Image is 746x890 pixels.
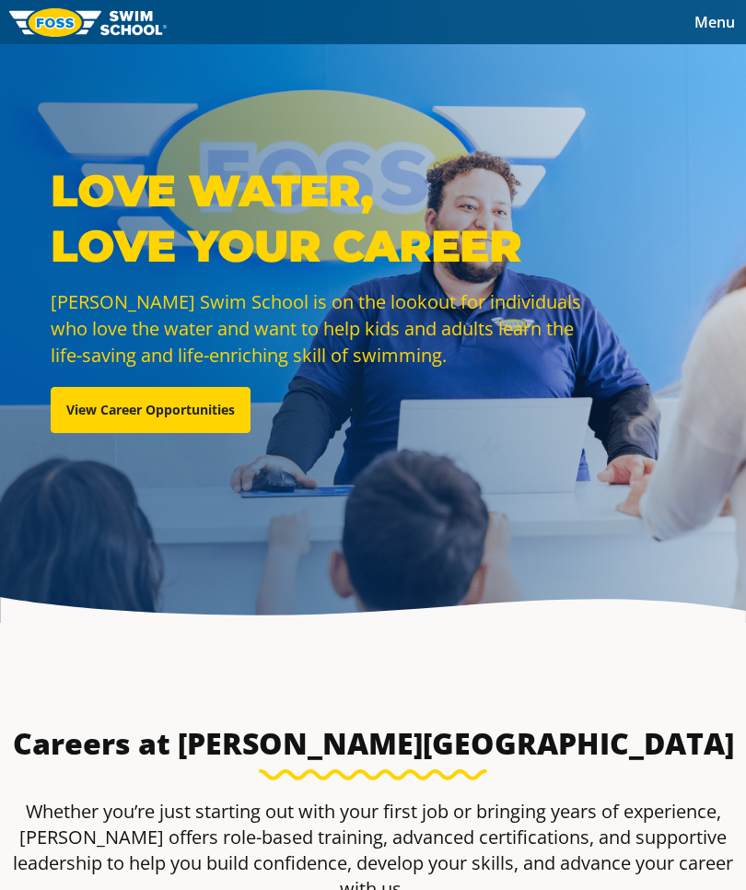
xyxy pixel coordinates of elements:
h3: Careers at [PERSON_NAME][GEOGRAPHIC_DATA] [9,725,737,762]
span: [PERSON_NAME] Swim School is on the lookout for individuals who love the water and want to help k... [51,289,581,368]
p: Love Water, Love Your Career [51,163,585,274]
img: FOSS Swim School Logo [9,8,167,37]
span: Menu [694,12,735,32]
button: Toggle navigation [683,8,746,36]
a: View Career Opportunities [51,387,251,433]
